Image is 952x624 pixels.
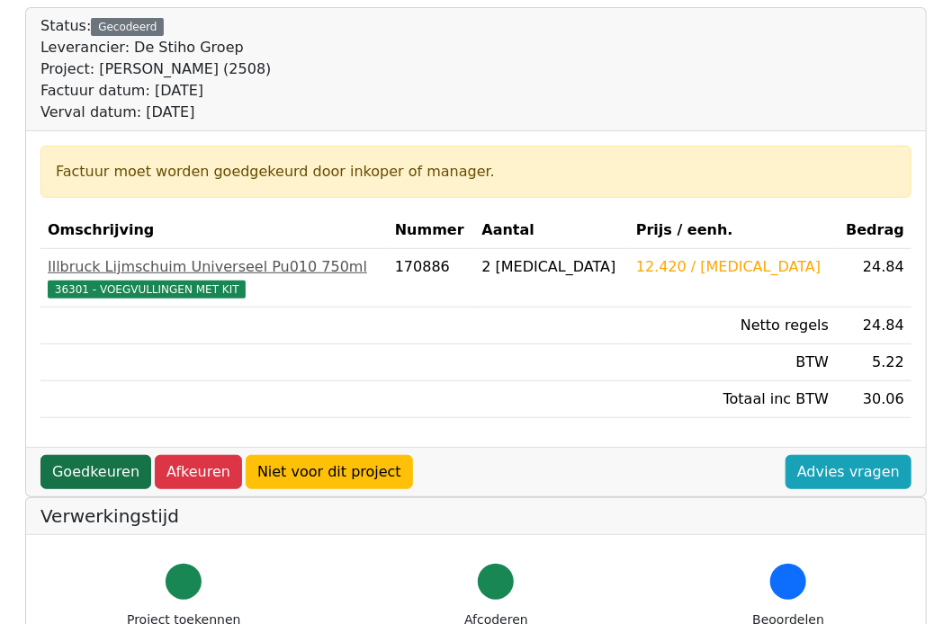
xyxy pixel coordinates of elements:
[836,212,912,249] th: Bedrag
[629,308,836,344] td: Netto regels
[481,256,622,278] div: 2 [MEDICAL_DATA]
[48,256,381,299] a: Illbruck Lijmschuim Universeel Pu010 750ml36301 - VOEGVULLINGEN MET KIT
[388,249,475,308] td: 170886
[836,344,912,381] td: 5.22
[40,102,271,123] div: Verval datum: [DATE]
[40,37,271,58] div: Leverancier: De Stiho Groep
[40,80,271,102] div: Factuur datum: [DATE]
[40,212,388,249] th: Omschrijving
[40,455,151,489] a: Goedkeuren
[629,212,836,249] th: Prijs / eenh.
[629,344,836,381] td: BTW
[388,212,475,249] th: Nummer
[786,455,912,489] a: Advies vragen
[836,381,912,418] td: 30.06
[155,455,242,489] a: Afkeuren
[40,15,271,123] div: Status:
[40,58,271,80] div: Project: [PERSON_NAME] (2508)
[836,308,912,344] td: 24.84
[246,455,413,489] a: Niet voor dit project
[836,249,912,308] td: 24.84
[56,161,896,183] div: Factuur moet worden goedgekeurd door inkoper of manager.
[48,256,381,278] div: Illbruck Lijmschuim Universeel Pu010 750ml
[91,18,164,36] div: Gecodeerd
[636,256,829,278] div: 12.420 / [MEDICAL_DATA]
[40,505,912,527] h5: Verwerkingstijd
[474,212,629,249] th: Aantal
[629,381,836,418] td: Totaal inc BTW
[48,281,246,299] span: 36301 - VOEGVULLINGEN MET KIT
